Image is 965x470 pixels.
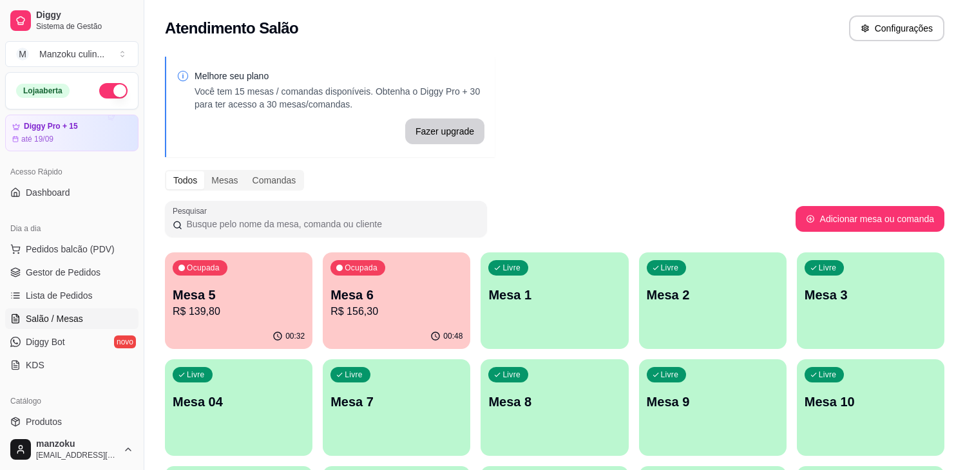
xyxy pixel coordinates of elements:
[165,252,312,349] button: OcupadaMesa 5R$ 139,8000:32
[173,393,305,411] p: Mesa 04
[5,332,139,352] a: Diggy Botnovo
[5,182,139,203] a: Dashboard
[5,434,139,465] button: manzoku[EMAIL_ADDRESS][DOMAIN_NAME]
[99,83,128,99] button: Alterar Status
[639,359,787,456] button: LivreMesa 9
[36,21,133,32] span: Sistema de Gestão
[173,205,211,216] label: Pesquisar
[26,243,115,256] span: Pedidos balcão (PDV)
[187,370,205,380] p: Livre
[5,162,139,182] div: Acesso Rápido
[187,263,220,273] p: Ocupada
[488,393,620,411] p: Mesa 8
[26,359,44,371] span: KDS
[182,218,479,230] input: Pesquisar
[405,118,484,144] button: Fazer upgrade
[443,331,463,341] p: 00:48
[819,370,837,380] p: Livre
[24,122,78,131] article: Diggy Pro + 15
[345,370,363,380] p: Livre
[21,134,53,144] article: até 19/09
[805,393,937,411] p: Mesa 10
[5,41,139,67] button: Select a team
[488,286,620,304] p: Mesa 1
[5,285,139,306] a: Lista de Pedidos
[5,239,139,259] button: Pedidos balcão (PDV)
[36,438,118,450] span: manzoku
[39,48,104,61] div: Manzoku culin ...
[5,262,139,283] a: Gestor de Pedidos
[481,359,628,456] button: LivreMesa 8
[345,263,377,273] p: Ocupada
[647,393,779,411] p: Mesa 9
[26,266,100,279] span: Gestor de Pedidos
[481,252,628,349] button: LivreMesa 1
[5,115,139,151] a: Diggy Pro + 15até 19/09
[797,252,944,349] button: LivreMesa 3
[661,263,679,273] p: Livre
[323,252,470,349] button: OcupadaMesa 6R$ 156,3000:48
[661,370,679,380] p: Livre
[323,359,470,456] button: LivreMesa 7
[5,391,139,411] div: Catálogo
[647,286,779,304] p: Mesa 2
[166,171,204,189] div: Todos
[639,252,787,349] button: LivreMesa 2
[5,308,139,329] a: Salão / Mesas
[849,15,944,41] button: Configurações
[26,415,62,428] span: Produtos
[173,304,305,319] p: R$ 139,80
[330,304,463,319] p: R$ 156,30
[173,286,305,304] p: Mesa 5
[502,370,521,380] p: Livre
[165,359,312,456] button: LivreMesa 04
[16,84,70,98] div: Loja aberta
[285,331,305,341] p: 00:32
[16,48,29,61] span: M
[36,450,118,460] span: [EMAIL_ADDRESS][DOMAIN_NAME]
[195,70,484,82] p: Melhore seu plano
[5,218,139,239] div: Dia a dia
[204,171,245,189] div: Mesas
[5,355,139,375] a: KDS
[797,359,944,456] button: LivreMesa 10
[330,393,463,411] p: Mesa 7
[26,312,83,325] span: Salão / Mesas
[805,286,937,304] p: Mesa 3
[796,206,944,232] button: Adicionar mesa ou comanda
[502,263,521,273] p: Livre
[165,18,298,39] h2: Atendimento Salão
[330,286,463,304] p: Mesa 6
[819,263,837,273] p: Livre
[26,289,93,302] span: Lista de Pedidos
[36,10,133,21] span: Diggy
[245,171,303,189] div: Comandas
[195,85,484,111] p: Você tem 15 mesas / comandas disponíveis. Obtenha o Diggy Pro + 30 para ter acesso a 30 mesas/com...
[5,411,139,432] a: Produtos
[5,5,139,36] a: DiggySistema de Gestão
[26,186,70,199] span: Dashboard
[26,335,65,348] span: Diggy Bot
